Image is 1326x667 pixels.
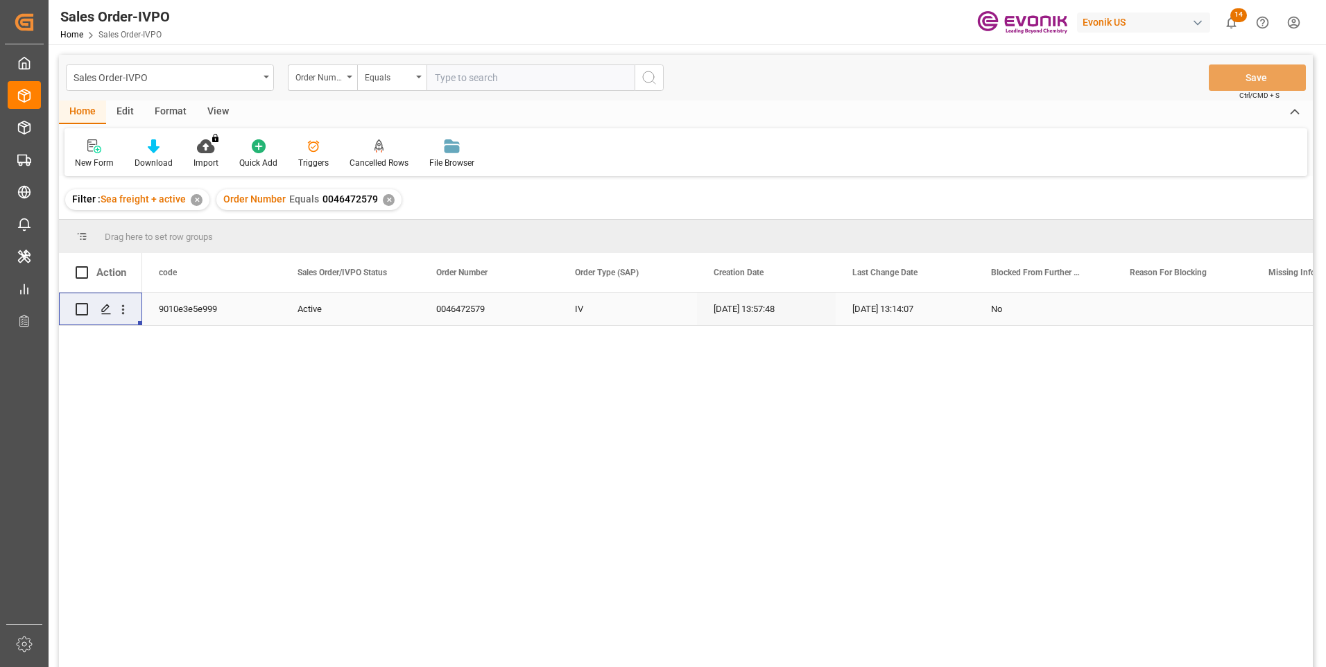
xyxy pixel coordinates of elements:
[1077,9,1216,35] button: Evonik US
[836,293,974,325] div: [DATE] 13:14:07
[288,64,357,91] button: open menu
[106,101,144,124] div: Edit
[74,68,259,85] div: Sales Order-IVPO
[977,10,1067,35] img: Evonik-brand-mark-Deep-Purple-RGB.jpeg_1700498283.jpeg
[429,157,474,169] div: File Browser
[365,68,412,84] div: Equals
[322,193,378,205] span: 0046472579
[239,157,277,169] div: Quick Add
[357,64,427,91] button: open menu
[75,157,114,169] div: New Form
[1130,268,1207,277] span: Reason For Blocking
[295,68,343,84] div: Order Number
[72,193,101,205] span: Filter :
[59,293,142,326] div: Press SPACE to select this row.
[298,293,403,325] div: Active
[635,64,664,91] button: search button
[223,193,286,205] span: Order Number
[135,157,173,169] div: Download
[714,268,764,277] span: Creation Date
[420,293,558,325] div: 0046472579
[289,193,319,205] span: Equals
[96,266,126,279] div: Action
[1209,64,1306,91] button: Save
[105,232,213,242] span: Drag here to set row groups
[436,268,488,277] span: Order Number
[558,293,697,325] div: IV
[197,101,239,124] div: View
[852,268,918,277] span: Last Change Date
[991,293,1096,325] div: No
[59,101,106,124] div: Home
[1216,7,1247,38] button: show 14 new notifications
[350,157,408,169] div: Cancelled Rows
[1247,7,1278,38] button: Help Center
[1239,90,1280,101] span: Ctrl/CMD + S
[697,293,836,325] div: [DATE] 13:57:48
[101,193,186,205] span: Sea freight + active
[575,268,639,277] span: Order Type (SAP)
[991,268,1084,277] span: Blocked From Further Processing
[298,268,387,277] span: Sales Order/IVPO Status
[298,157,329,169] div: Triggers
[66,64,274,91] button: open menu
[383,194,395,206] div: ✕
[159,268,177,277] span: code
[60,6,170,27] div: Sales Order-IVPO
[191,194,203,206] div: ✕
[1230,8,1247,22] span: 14
[60,30,83,40] a: Home
[142,293,281,325] div: 9010e3e5e999
[1077,12,1210,33] div: Evonik US
[144,101,197,124] div: Format
[427,64,635,91] input: Type to search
